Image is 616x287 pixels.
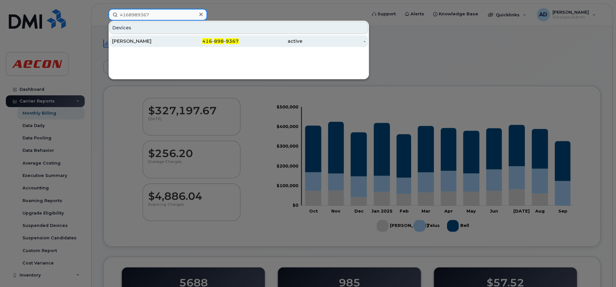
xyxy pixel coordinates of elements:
[109,35,368,47] a: [PERSON_NAME]416-898-9367active-
[176,38,239,44] div: - -
[109,22,368,34] div: Devices
[214,38,224,44] span: 898
[112,38,176,44] div: [PERSON_NAME]
[226,38,239,44] span: 9367
[239,38,302,44] div: active
[202,38,212,44] span: 416
[302,38,366,44] div: -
